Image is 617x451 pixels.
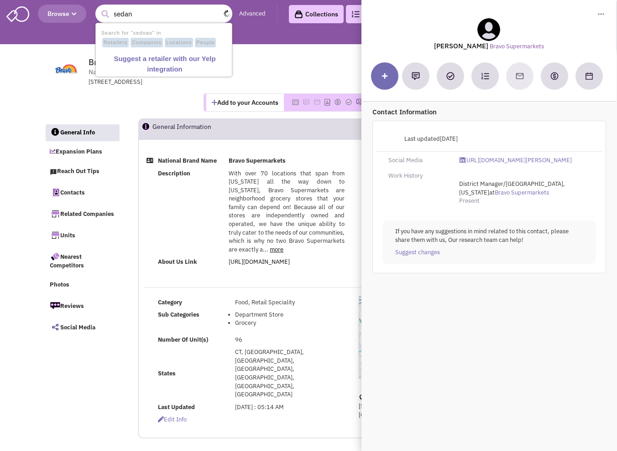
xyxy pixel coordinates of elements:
span: at [459,180,565,196]
a: Cadences [346,5,396,23]
a: Expansion Plans [45,143,119,161]
b: States [158,369,176,377]
span: With over 70 locations that span from [US_STATE] all the way down to [US_STATE], Bravo Supermarke... [229,169,345,253]
b: Suggest a retailer with our Yelp integration [114,55,215,73]
li: Department Store [235,311,345,319]
div: Work History [382,172,454,180]
img: SmartAdmin [6,5,29,22]
span: District Manager/[GEOGRAPHIC_DATA], [US_STATE] [459,180,565,196]
input: Search [95,5,232,23]
img: Please add to your accounts [314,98,321,106]
a: Units [45,225,119,245]
span: Locations [165,38,193,48]
img: Cadences_logo.png [351,11,360,17]
img: Add a Task [446,72,455,80]
a: Bravo Supermarkets [495,189,549,197]
span: Bravo Supermarkets [89,57,166,67]
lable: [PERSON_NAME] [434,41,488,50]
img: icon-collection-lavender-black.svg [294,10,303,19]
a: Social Media [45,318,119,337]
span: Companies [131,38,163,48]
span: National Brand [89,67,132,77]
li: Grocery [235,319,345,328]
span: People [195,38,216,48]
img: Schedule a Meeting [586,72,593,80]
td: Food, Retail Speciality [233,296,346,308]
img: Add a note [412,72,420,80]
b: National Brand Name [158,157,217,164]
a: Photos [45,277,119,294]
h2: General Information [152,119,211,139]
a: [URL][DOMAIN_NAME] [229,258,290,266]
img: Please add to your accounts [345,98,352,106]
a: Suggest a retailer with our Yelp integration [99,53,230,75]
p: If you have any suggestions in mind related to this contact, please share them with us, Our resea... [395,227,583,244]
td: [DATE] : 05:14 AM [233,401,346,413]
img: Please add to your accounts [334,98,341,106]
a: Nearest Competitors [45,247,119,275]
span: Retailers [102,38,129,48]
a: Reach Out Tips [45,163,119,180]
a: Bravo Supermarkets [490,42,544,51]
a: more [270,246,283,253]
div: [STREET_ADDRESS] [89,78,327,87]
li: Search for "sednao" in [97,27,231,48]
a: Suggest changes [395,248,440,257]
span: Browse [47,10,77,18]
div: Last updated [382,130,464,148]
a: Reviews [45,296,119,315]
img: teammate.png [477,18,500,41]
b: About Us Link [158,258,197,266]
p: Contact Information [372,107,606,117]
td: 96 [233,333,346,346]
span: Edit info [158,415,187,423]
b: Description [158,169,190,177]
b: Bravo Supermarkets [229,157,286,164]
a: Collections [289,5,344,23]
a: [URL][DOMAIN_NAME][PERSON_NAME] [460,156,572,165]
button: Browse [38,5,86,23]
img: Create a deal [550,72,559,81]
b: Number Of Unit(s) [158,336,208,343]
a: Advanced [239,10,266,18]
button: Add to your Accounts [206,94,284,111]
span: [DATE] [440,135,458,143]
img: Please add to your accounts [356,98,363,106]
div: Social Media [382,156,454,165]
b: Category [158,298,182,306]
a: General Info [46,124,120,142]
a: Contacts [45,183,119,202]
a: Related Companies [45,204,119,223]
img: Subscribe to a cadence [481,72,489,80]
b: Last Updated [158,403,195,411]
b: Sub Categories [158,311,199,318]
p: [STREET_ADDRESS], [GEOGRAPHIC_DATA],[GEOGRAPHIC_DATA] [359,402,525,419]
span: Present [459,197,480,205]
img: Please add to your accounts [303,98,310,106]
td: CT, [GEOGRAPHIC_DATA], [GEOGRAPHIC_DATA], [GEOGRAPHIC_DATA], [GEOGRAPHIC_DATA], [GEOGRAPHIC_DATA]... [233,346,346,401]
